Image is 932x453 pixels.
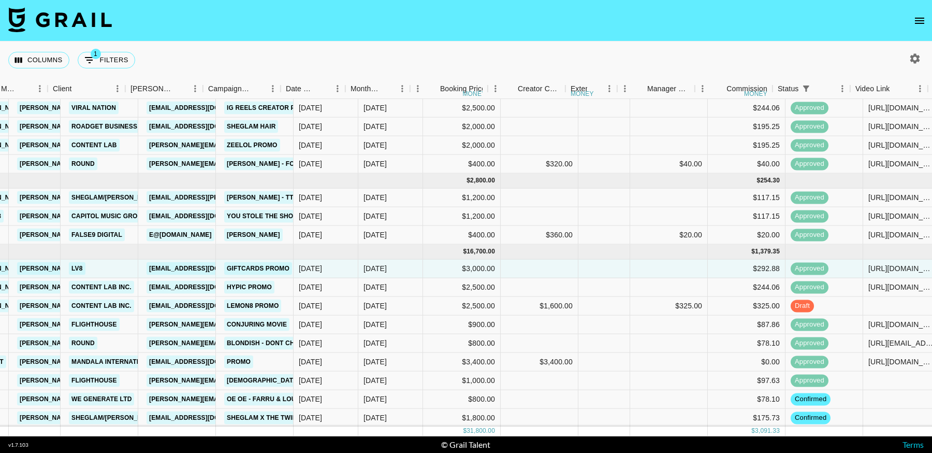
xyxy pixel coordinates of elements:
[791,282,828,292] span: approved
[147,229,214,242] a: e@[DOMAIN_NAME]
[791,338,828,348] span: approved
[902,440,924,449] a: Terms
[224,318,289,331] a: Conjuring Movie
[791,103,828,113] span: approved
[32,81,48,96] button: Menu
[72,81,86,96] button: Sort
[147,356,263,369] a: [EMAIL_ADDRESS][DOMAIN_NAME]
[299,159,322,169] div: 03/07/2025
[633,81,647,96] button: Sort
[617,81,633,96] button: Menu
[835,81,850,96] button: Menu
[708,334,785,353] div: $78.10
[423,334,501,353] div: $800.00
[675,301,702,311] div: $325.00
[69,229,125,242] a: False9 Digital
[488,81,503,96] button: Menu
[299,301,322,311] div: 28/07/2025
[48,79,125,99] div: Client
[363,263,387,274] div: Sep '25
[17,210,186,223] a: [PERSON_NAME][EMAIL_ADDRESS][DOMAIN_NAME]
[423,99,501,118] div: $2,500.00
[299,413,322,423] div: 09/09/2025
[423,316,501,334] div: $900.00
[17,356,186,369] a: [PERSON_NAME][EMAIL_ADDRESS][DOMAIN_NAME]
[299,192,322,203] div: 22/06/2025
[299,394,322,404] div: 16/09/2025
[69,262,85,275] a: LV8
[17,158,186,171] a: [PERSON_NAME][EMAIL_ADDRESS][DOMAIN_NAME]
[224,356,253,369] a: Promo
[69,210,149,223] a: Capitol Music Group
[363,301,387,311] div: Sep '25
[299,230,322,240] div: 29/08/2025
[125,79,203,99] div: Booker
[423,353,501,372] div: $3,400.00
[647,79,690,99] div: Manager Commmission Override
[224,412,377,424] a: SHEGLAM X THE TWILIGHT SAGA COLLECTION
[147,300,263,313] a: [EMAIL_ADDRESS][DOMAIN_NAME]
[540,357,573,367] div: $3,400.00
[299,338,322,348] div: 14/09/2025
[708,409,785,428] div: $175.73
[708,155,785,174] div: $40.00
[751,247,755,256] div: $
[518,79,560,99] div: Creator Commmission Override
[909,10,930,31] button: open drawer
[423,390,501,409] div: $800.00
[69,393,134,406] a: We Generate Ltd
[147,120,263,133] a: [EMAIL_ADDRESS][DOMAIN_NAME]
[78,52,135,68] button: Show filters
[423,207,501,226] div: $1,200.00
[791,264,828,274] span: approved
[281,79,345,99] div: Date Created
[708,316,785,334] div: $87.86
[791,301,814,311] span: draft
[423,118,501,136] div: $2,000.00
[791,413,831,423] span: confirmed
[147,139,315,152] a: [PERSON_NAME][EMAIL_ADDRESS][DOMAIN_NAME]
[363,375,387,386] div: Sep '25
[708,136,785,155] div: $195.25
[467,427,495,435] div: 31,800.00
[224,191,310,204] a: [PERSON_NAME] - TT + IG
[17,262,186,275] a: [PERSON_NAME][EMAIL_ADDRESS][DOMAIN_NAME]
[8,442,28,448] div: v 1.7.103
[147,158,315,171] a: [PERSON_NAME][EMAIL_ADDRESS][DOMAIN_NAME]
[17,281,186,294] a: [PERSON_NAME][EMAIL_ADDRESS][DOMAIN_NAME]
[18,81,32,96] button: Sort
[540,301,573,311] div: $1,600.00
[265,81,281,96] button: Menu
[695,81,710,96] button: Menu
[69,191,161,204] a: SHEGLAM/[PERSON_NAME]
[69,318,120,331] a: Flighthouse
[395,81,410,96] button: Menu
[708,226,785,245] div: $20.00
[286,79,315,99] div: Date Created
[363,282,387,292] div: Sep '25
[423,278,501,297] div: $2,500.00
[8,7,112,32] img: Grail Talent
[708,189,785,207] div: $117.15
[546,230,573,240] div: $360.00
[69,120,196,133] a: Roadget Business [DOMAIN_NAME].
[363,121,387,132] div: Jul '25
[708,278,785,297] div: $244.06
[587,81,602,96] button: Sort
[147,318,315,331] a: [PERSON_NAME][EMAIL_ADDRESS][DOMAIN_NAME]
[224,120,278,133] a: Sheglam Hair
[17,102,186,115] a: [PERSON_NAME][EMAIL_ADDRESS][DOMAIN_NAME]
[755,427,780,435] div: 3,091.33
[299,103,322,113] div: 01/07/2025
[423,297,501,316] div: $2,500.00
[423,155,501,174] div: $400.00
[791,159,828,169] span: approved
[224,102,347,115] a: IG Reels Creator Program - July
[708,390,785,409] div: $78.10
[69,102,119,115] a: Viral Nation
[363,413,387,423] div: Sep '25
[363,230,387,240] div: Aug '25
[363,394,387,404] div: Sep '25
[147,191,315,204] a: [EMAIL_ADDRESS][PERSON_NAME][DOMAIN_NAME]
[890,81,905,96] button: Sort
